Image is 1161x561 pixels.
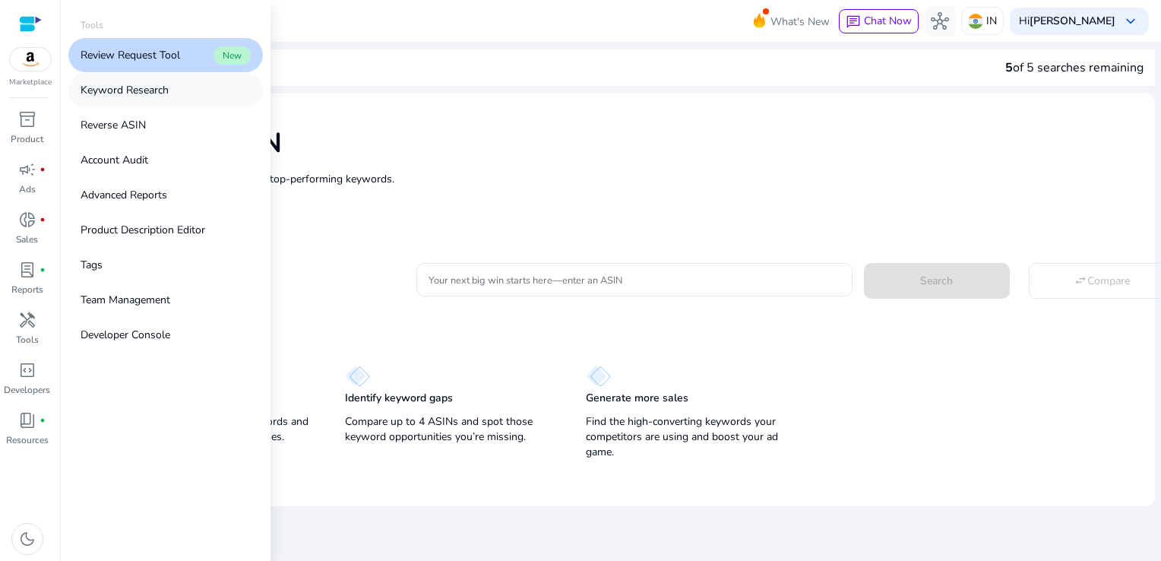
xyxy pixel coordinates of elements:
p: Generate more sales [586,391,688,406]
span: fiber_manual_record [40,166,46,173]
p: Reports [11,283,43,296]
button: hub [925,6,955,36]
p: Team Management [81,292,170,308]
span: code_blocks [18,361,36,379]
p: IN [986,8,997,34]
p: Tools [81,18,103,32]
img: amazon.svg [10,48,51,71]
span: chat [846,14,861,30]
p: Account Audit [81,152,148,168]
img: in.svg [968,14,983,29]
img: diamond.svg [586,366,611,387]
span: donut_small [18,211,36,229]
span: Chat Now [864,14,912,28]
p: Advanced Reports [81,187,167,203]
span: book_4 [18,411,36,429]
p: Keyword Research [81,82,169,98]
button: chatChat Now [839,9,919,33]
p: Tags [81,257,103,273]
p: Sales [16,233,38,246]
p: Resources [6,433,49,447]
span: keyboard_arrow_down [1121,12,1140,30]
p: Identify keyword gaps [345,391,453,406]
p: Tools [16,333,39,347]
span: hub [931,12,949,30]
p: Review Request Tool [81,47,180,63]
span: New [214,46,251,65]
p: Enter up to 4 ASINs and find their top-performing keywords. [105,171,1140,187]
h1: Reverse ASIN [105,127,1140,160]
span: What's New [770,8,830,35]
span: 5 [1005,59,1013,76]
p: Ads [19,182,36,196]
p: Developer Console [81,327,170,343]
img: diamond.svg [345,366,370,387]
span: lab_profile [18,261,36,279]
span: fiber_manual_record [40,217,46,223]
span: dark_mode [18,530,36,548]
span: handyman [18,311,36,329]
span: inventory_2 [18,110,36,128]
p: Compare up to 4 ASINs and spot those keyword opportunities you’re missing. [345,414,555,445]
p: Marketplace [9,77,52,88]
p: Hi [1019,16,1115,27]
span: fiber_manual_record [40,417,46,423]
div: of 5 searches remaining [1005,59,1144,77]
span: campaign [18,160,36,179]
b: [PERSON_NAME] [1030,14,1115,28]
p: Find the high-converting keywords your competitors are using and boost your ad game. [586,414,796,460]
p: Product [11,132,43,146]
span: fiber_manual_record [40,267,46,273]
p: Developers [4,383,50,397]
p: Reverse ASIN [81,117,146,133]
p: Product Description Editor [81,222,205,238]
